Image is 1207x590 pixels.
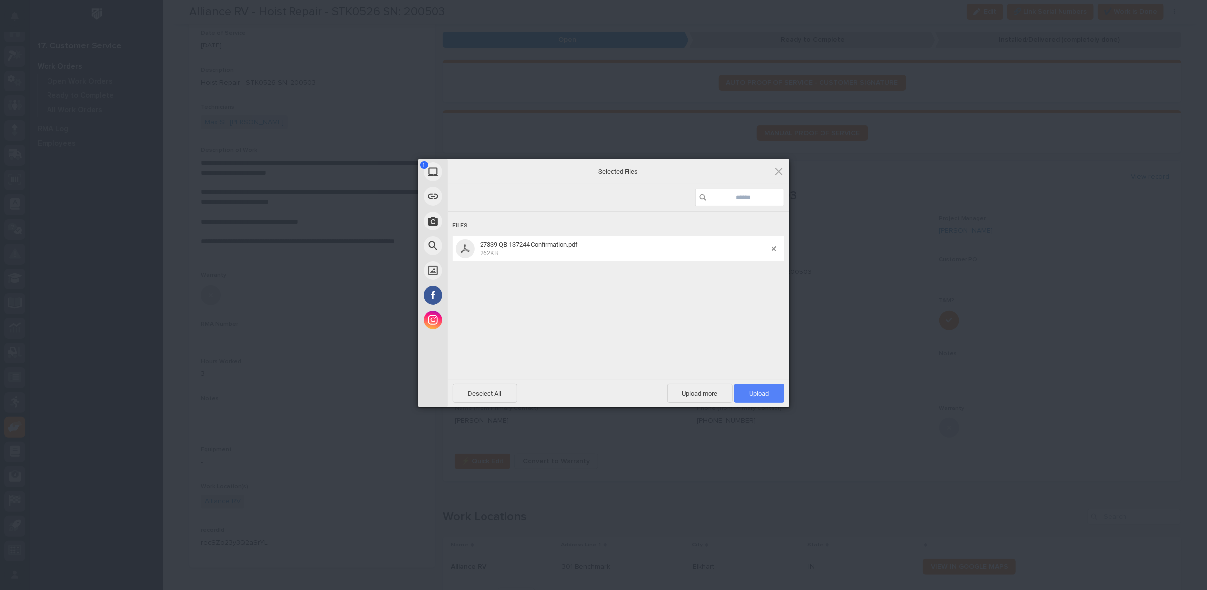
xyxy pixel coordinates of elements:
[734,384,784,403] span: Upload
[750,390,769,397] span: Upload
[418,258,537,283] div: Unsplash
[418,308,537,332] div: Instagram
[478,241,772,257] span: 27339 QB 137244 Confirmation.pdf
[418,233,537,258] div: Web Search
[418,209,537,233] div: Take Photo
[418,184,537,209] div: Link (URL)
[453,217,784,235] div: Files
[420,161,428,169] span: 1
[481,241,578,248] span: 27339 QB 137244 Confirmation.pdf
[520,167,718,176] span: Selected Files
[418,159,537,184] div: My Device
[773,166,784,177] span: Click here or hit ESC to close picker
[418,283,537,308] div: Facebook
[481,250,498,257] span: 262KB
[453,384,517,403] span: Deselect All
[667,384,733,403] span: Upload more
